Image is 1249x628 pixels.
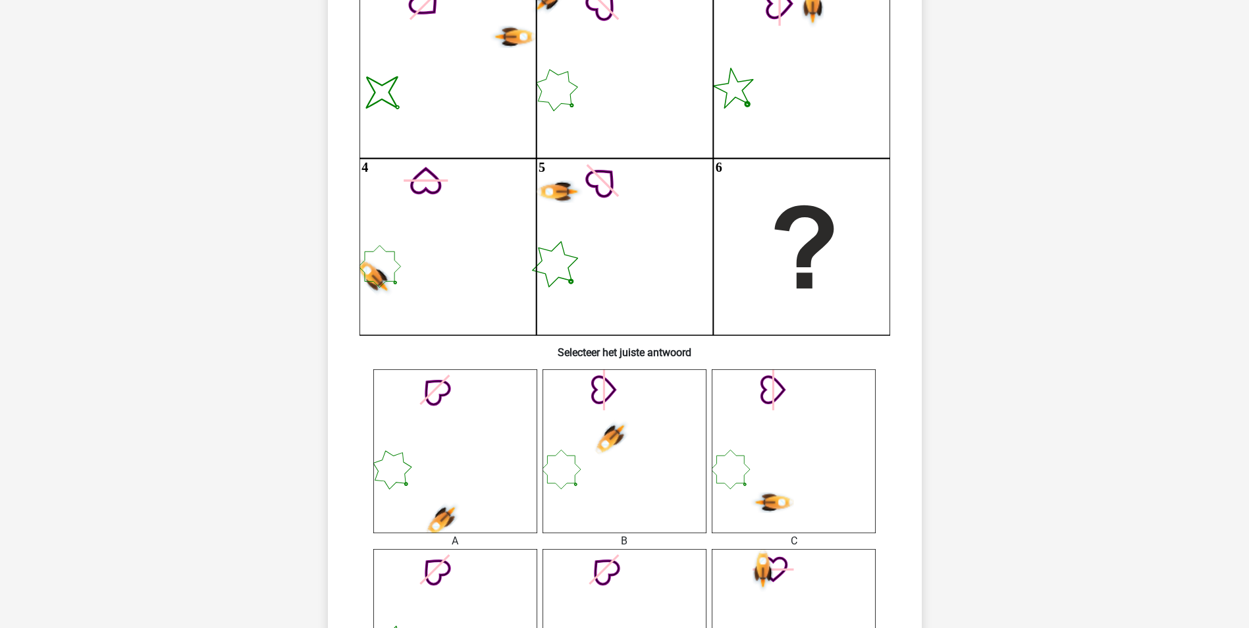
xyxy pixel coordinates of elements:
[361,160,368,174] text: 4
[349,336,901,359] h6: Selecteer het juiste antwoord
[715,160,722,174] text: 6
[539,160,545,174] text: 5
[702,533,886,549] div: C
[533,533,716,549] div: B
[363,533,547,549] div: A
